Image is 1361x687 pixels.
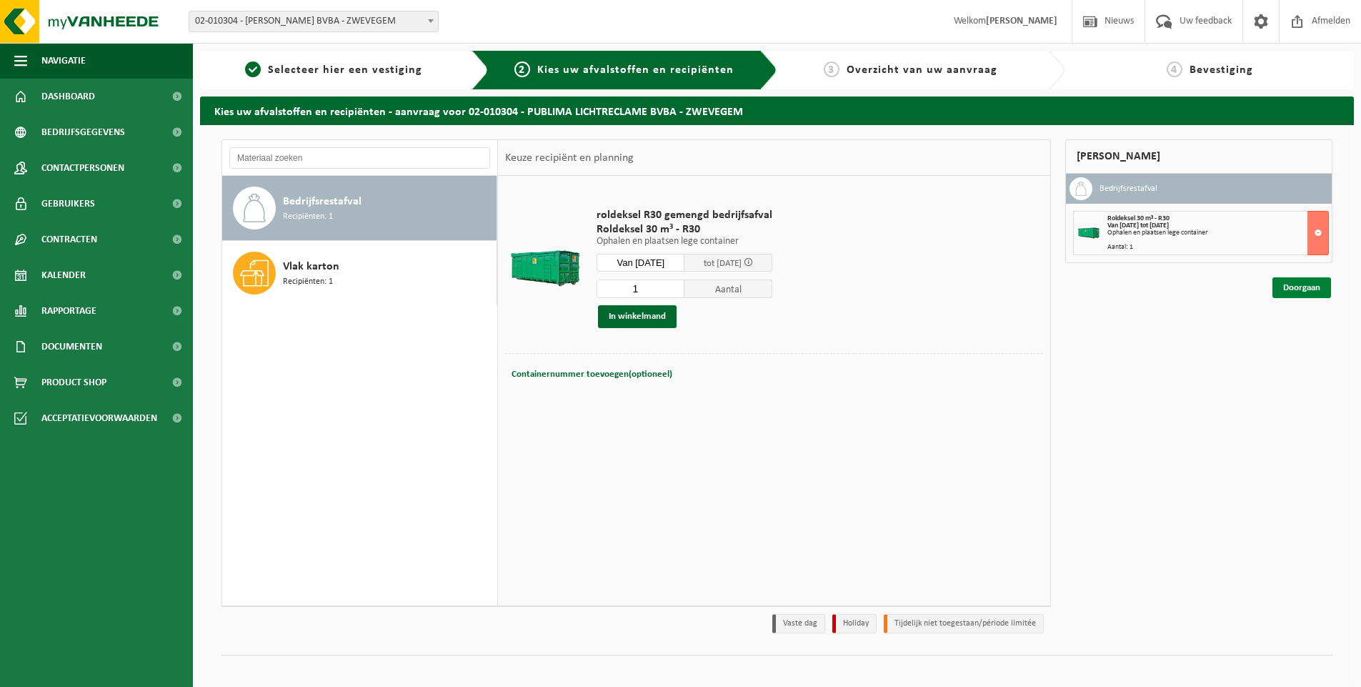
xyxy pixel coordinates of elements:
button: In winkelmand [598,305,677,328]
span: roldeksel R30 gemengd bedrijfsafval [597,208,772,222]
span: Contracten [41,222,97,257]
h3: Bedrijfsrestafval [1100,177,1157,200]
li: Vaste dag [772,614,825,633]
span: 3 [824,61,839,77]
span: Gebruikers [41,186,95,222]
div: [PERSON_NAME] [1065,139,1332,174]
span: Vlak karton [283,258,339,275]
button: Vlak karton Recipiënten: 1 [222,241,497,305]
span: 02-010304 - PUBLIMA LICHTRECLAME BVBA - ZWEVEGEM [189,11,439,32]
span: Containernummer toevoegen(optioneel) [512,370,672,379]
input: Selecteer datum [597,254,684,272]
span: Kalender [41,257,86,293]
span: Rapportage [41,293,96,329]
span: Recipiënten: 1 [283,275,333,289]
span: Roldeksel 30 m³ - R30 [1107,214,1170,222]
li: Tijdelijk niet toegestaan/période limitée [884,614,1044,633]
span: Bedrijfsrestafval [283,193,362,210]
div: Ophalen en plaatsen lege container [1107,229,1328,237]
span: Dashboard [41,79,95,114]
span: Navigatie [41,43,86,79]
span: Aantal [684,280,772,298]
span: Contactpersonen [41,150,124,186]
span: Overzicht van uw aanvraag [847,64,997,76]
strong: [PERSON_NAME] [986,16,1057,26]
a: 1Selecteer hier een vestiging [207,61,460,79]
div: Keuze recipiënt en planning [498,140,641,176]
h2: Kies uw afvalstoffen en recipiënten - aanvraag voor 02-010304 - PUBLIMA LICHTRECLAME BVBA - ZWEVEGEM [200,97,1354,124]
span: Kies uw afvalstoffen en recipiënten [537,64,734,76]
span: 02-010304 - PUBLIMA LICHTRECLAME BVBA - ZWEVEGEM [189,11,438,31]
span: Roldeksel 30 m³ - R30 [597,222,772,237]
span: Documenten [41,329,102,365]
div: Aantal: 1 [1107,244,1328,251]
span: Selecteer hier een vestiging [268,64,422,76]
span: Product Shop [41,365,106,400]
span: Bevestiging [1190,64,1253,76]
span: 2 [514,61,530,77]
strong: Van [DATE] tot [DATE] [1107,222,1169,229]
span: 1 [245,61,261,77]
input: Materiaal zoeken [229,147,490,169]
li: Holiday [832,614,877,633]
span: Recipiënten: 1 [283,210,333,224]
button: Bedrijfsrestafval Recipiënten: 1 [222,176,497,241]
span: Acceptatievoorwaarden [41,400,157,436]
a: Doorgaan [1272,277,1331,298]
span: 4 [1167,61,1182,77]
span: Bedrijfsgegevens [41,114,125,150]
span: tot [DATE] [704,259,742,268]
button: Containernummer toevoegen(optioneel) [510,365,674,385]
p: Ophalen en plaatsen lege container [597,237,772,247]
